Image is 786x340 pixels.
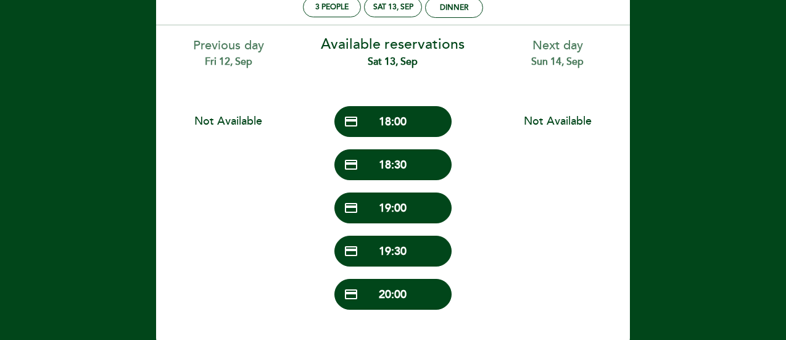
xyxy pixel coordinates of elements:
[334,193,452,223] button: credit_card 19:00
[334,106,452,137] button: credit_card 18:00
[344,114,358,129] span: credit_card
[344,287,358,302] span: credit_card
[155,55,302,69] div: Fri 12, Sep
[334,149,452,180] button: credit_card 18:30
[320,55,466,69] div: Sat 13, Sep
[440,3,468,12] div: Dinner
[344,244,358,259] span: credit_card
[484,37,631,68] div: Next day
[334,236,452,267] button: credit_card 19:30
[155,37,302,68] div: Previous day
[334,279,452,310] button: credit_card 20:00
[170,106,287,136] button: Not Available
[344,157,358,172] span: credit_card
[315,2,349,12] span: 3 people
[373,2,413,12] div: Sat 13, Sep
[320,35,466,69] div: Available reservations
[484,55,631,69] div: Sun 14, Sep
[344,201,358,215] span: credit_card
[499,106,616,136] button: Not Available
